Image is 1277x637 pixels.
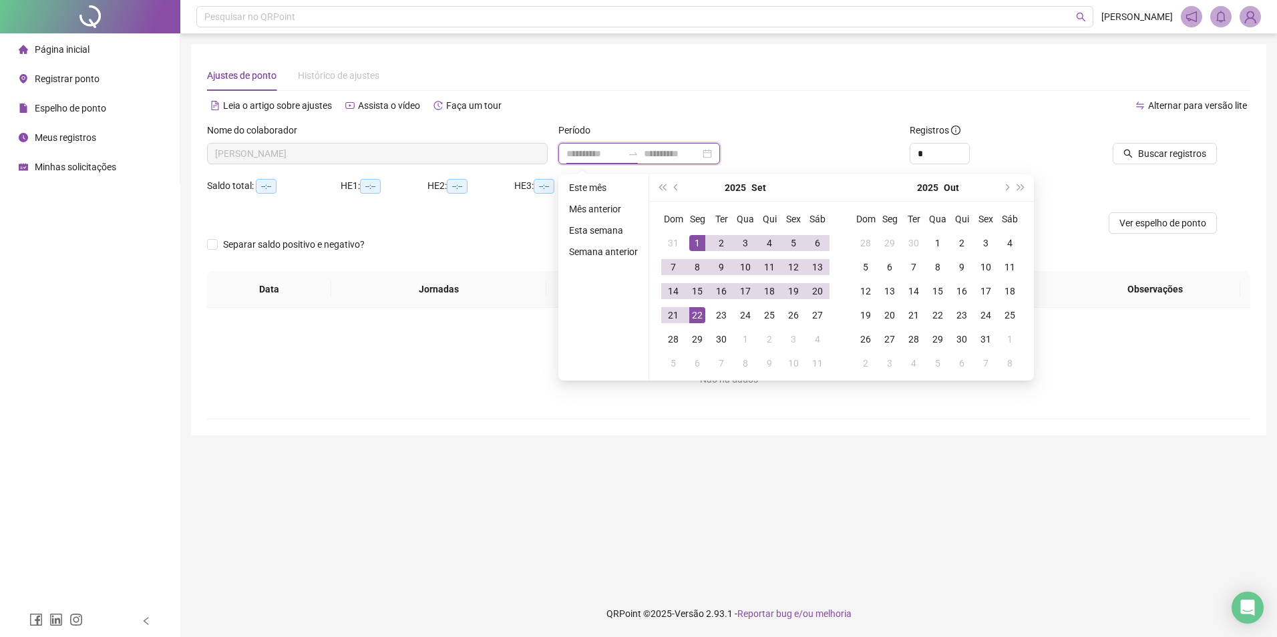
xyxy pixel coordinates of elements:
[737,355,753,371] div: 8
[446,100,502,111] span: Faça um tour
[142,616,151,626] span: left
[882,259,898,275] div: 6
[998,279,1022,303] td: 2025-10-18
[341,178,427,194] div: HE 1:
[737,283,753,299] div: 17
[733,207,757,231] th: Qua
[954,307,970,323] div: 23
[781,279,805,303] td: 2025-09-19
[809,235,826,251] div: 6
[951,126,960,135] span: info-circle
[689,307,705,323] div: 22
[19,133,28,142] span: clock-circle
[805,303,830,327] td: 2025-09-27
[906,307,922,323] div: 21
[35,132,96,143] span: Meus registros
[757,231,781,255] td: 2025-09-04
[858,235,874,251] div: 28
[954,355,970,371] div: 6
[761,235,777,251] div: 4
[902,279,926,303] td: 2025-10-14
[781,231,805,255] td: 2025-09-05
[207,271,331,308] th: Data
[713,355,729,371] div: 7
[737,331,753,347] div: 1
[930,307,946,323] div: 22
[661,255,685,279] td: 2025-09-07
[546,271,680,308] th: Entrada 1
[733,327,757,351] td: 2025-10-01
[930,355,946,371] div: 5
[733,255,757,279] td: 2025-09-10
[974,231,998,255] td: 2025-10-03
[534,179,554,194] span: --:--
[906,259,922,275] div: 7
[878,327,902,351] td: 2025-10-27
[685,231,709,255] td: 2025-09-01
[809,331,826,347] div: 4
[954,331,970,347] div: 30
[665,307,681,323] div: 21
[207,123,306,138] label: Nome do colaborador
[685,255,709,279] td: 2025-09-08
[998,207,1022,231] th: Sáb
[210,101,220,110] span: file-text
[805,351,830,375] td: 2025-10-11
[902,207,926,231] th: Ter
[689,283,705,299] div: 15
[661,351,685,375] td: 2025-10-05
[998,174,1013,201] button: next-year
[1002,307,1018,323] div: 25
[1138,146,1206,161] span: Buscar registros
[930,235,946,251] div: 1
[906,331,922,347] div: 28
[1071,271,1240,308] th: Observações
[910,123,960,138] span: Registros
[926,231,950,255] td: 2025-10-01
[950,351,974,375] td: 2025-11-06
[761,331,777,347] div: 2
[998,351,1022,375] td: 2025-11-08
[757,327,781,351] td: 2025-10-02
[35,103,106,114] span: Espelho de ponto
[878,351,902,375] td: 2025-11-03
[1119,216,1206,230] span: Ver espelho de ponto
[35,73,100,84] span: Registrar ponto
[1002,283,1018,299] div: 18
[906,283,922,299] div: 14
[950,231,974,255] td: 2025-10-02
[906,355,922,371] div: 4
[709,207,733,231] th: Ter
[665,235,681,251] div: 31
[805,207,830,231] th: Sáb
[180,590,1277,637] footer: QRPoint © 2025 - 2.93.1 -
[564,180,643,196] li: Este mês
[655,174,669,201] button: super-prev-year
[974,303,998,327] td: 2025-10-24
[713,283,729,299] div: 16
[926,207,950,231] th: Qua
[669,174,684,201] button: prev-year
[1076,12,1086,22] span: search
[1148,100,1247,111] span: Alternar para versão lite
[902,231,926,255] td: 2025-09-30
[1232,592,1264,624] div: Open Intercom Messenger
[218,237,370,252] span: Separar saldo positivo e negativo?
[360,179,381,194] span: --:--
[781,207,805,231] th: Sex
[331,271,546,308] th: Jornadas
[926,303,950,327] td: 2025-10-22
[761,355,777,371] div: 9
[858,283,874,299] div: 12
[854,207,878,231] th: Dom
[685,279,709,303] td: 2025-09-15
[1002,259,1018,275] div: 11
[345,101,355,110] span: youtube
[1014,174,1029,201] button: super-next-year
[950,255,974,279] td: 2025-10-09
[757,255,781,279] td: 2025-09-11
[1215,11,1227,23] span: bell
[950,327,974,351] td: 2025-10-30
[974,279,998,303] td: 2025-10-17
[689,235,705,251] div: 1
